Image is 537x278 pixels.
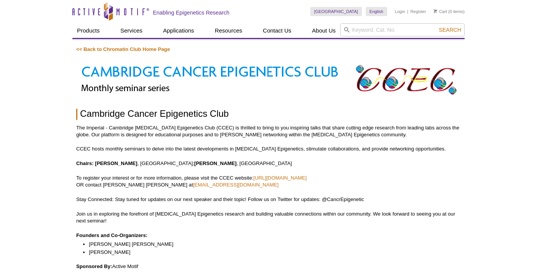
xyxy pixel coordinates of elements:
a: [URL][DOMAIN_NAME] [253,175,306,181]
p: To register your interest or for more information, please visit the CCEC website: OR contact [PER... [76,175,461,188]
strong: Chairs: [PERSON_NAME] [76,160,138,166]
input: Keyword, Cat. No. [340,23,465,36]
h1: Cambridge Cancer Epigenetics Club [76,109,461,120]
span: Search [439,27,461,33]
p: , [GEOGRAPHIC_DATA]; , [GEOGRAPHIC_DATA] [76,160,461,167]
a: [GEOGRAPHIC_DATA] [310,7,362,16]
a: Contact Us [258,23,296,38]
a: Products [72,23,104,38]
li: [PERSON_NAME] [PERSON_NAME] [89,241,453,248]
p: CCEC hosts monthly seminars to delve into the latest developments in [MEDICAL_DATA] Epigenetics, ... [76,146,461,152]
p: Stay Connected: Stay tuned for updates on our next speaker and their topic! Follow us on Twitter ... [76,196,461,203]
button: Search [437,26,463,33]
a: Services [116,23,147,38]
h2: Enabling Epigenetics Research [153,9,229,16]
li: (0 items) [434,7,465,16]
a: << Back to Chromatin Club Home Page [76,46,170,52]
strong: Founders and Co-Organizers: [76,232,147,238]
a: [EMAIL_ADDRESS][DOMAIN_NAME] [193,182,279,188]
li: [PERSON_NAME] [89,249,453,256]
img: Your Cart [434,9,437,13]
strong: [PERSON_NAME] [194,160,237,166]
a: Register [410,9,426,14]
p: Join us in exploring the forefront of [MEDICAL_DATA] Epigenetics research and building valuable c... [76,211,461,224]
p: The Imperial - Cambridge [MEDICAL_DATA] Epigenetics Club (CCEC) is thrilled to bring to you inspi... [76,124,461,138]
a: English [366,7,387,16]
img: Cambridge Cancer Epigenetics Club Seminar Series [76,61,461,99]
a: Applications [159,23,199,38]
strong: Sponsored By: [76,263,112,269]
p: Active Motif [76,263,461,270]
a: Cart [434,9,447,14]
a: Resources [210,23,247,38]
a: About Us [308,23,341,38]
a: Login [395,9,405,14]
li: | [407,7,408,16]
